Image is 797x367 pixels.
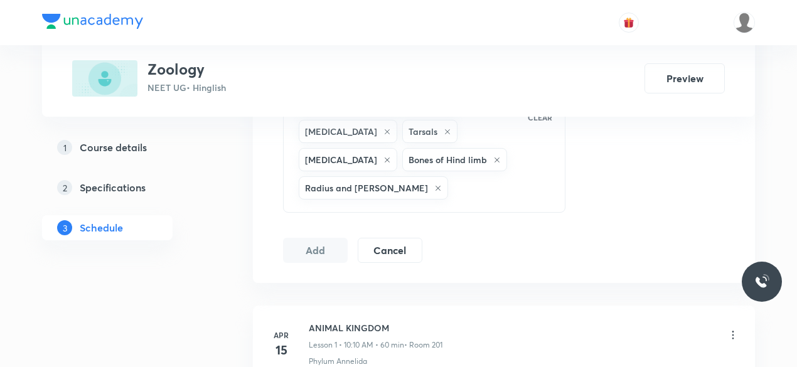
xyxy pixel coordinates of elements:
h5: Schedule [80,220,123,235]
p: NEET UG • Hinglish [147,81,226,94]
p: 3 [57,220,72,235]
img: B07F878F-8C37-4FCA-A8C0-D960F11DBB31_plus.png [72,60,137,97]
p: 1 [57,140,72,155]
button: Add [283,238,348,263]
a: Company Logo [42,14,143,32]
h4: 15 [269,341,294,359]
p: Phylum Annelida [309,356,367,367]
p: • Room 201 [404,339,442,351]
button: avatar [619,13,639,33]
h6: ANIMAL KINGDOM [309,321,442,334]
img: Company Logo [42,14,143,29]
img: avatar [623,17,634,28]
button: Preview [645,63,725,93]
h6: Radius and [PERSON_NAME] [305,181,428,194]
h6: Bones of Hind limb [409,153,487,166]
h6: Apr [269,329,294,341]
h5: Specifications [80,180,146,195]
p: 2 [57,180,72,195]
p: CLEAR [528,112,552,123]
h6: [MEDICAL_DATA] [305,153,377,166]
img: ttu [754,274,769,289]
h6: [MEDICAL_DATA] [305,125,377,138]
button: Cancel [358,238,422,263]
h5: Course details [80,140,147,155]
h6: Tarsals [409,125,437,138]
a: 2Specifications [42,175,213,200]
a: 1Course details [42,135,213,160]
h3: Zoology [147,60,226,78]
p: Lesson 1 • 10:10 AM • 60 min [309,339,404,351]
img: Aamir Yousuf [734,12,755,33]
